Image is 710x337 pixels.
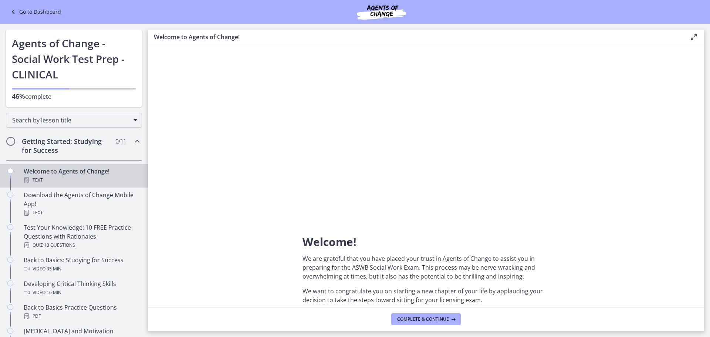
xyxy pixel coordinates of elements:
a: Go to Dashboard [9,7,61,16]
div: Video [24,264,139,273]
div: Welcome to Agents of Change! [24,167,139,185]
div: Quiz [24,241,139,250]
h3: Welcome to Agents of Change! [154,33,677,41]
div: Text [24,176,139,185]
span: Search by lesson title [12,116,130,124]
h1: Agents of Change - Social Work Test Prep - CLINICAL [12,36,136,82]
div: Back to Basics: Studying for Success [24,256,139,273]
div: Search by lesson title [6,113,142,128]
div: Test Your Knowledge: 10 FREE Practice Questions with Rationales [24,223,139,250]
span: Complete & continue [397,316,449,322]
p: We want to congratulate you on starting a new chapter of your life by applauding your decision to... [302,287,550,304]
span: 0 / 11 [115,137,126,146]
div: Developing Critical Thinking Skills [24,279,139,297]
span: 46% [12,92,25,101]
div: PDF [24,312,139,321]
div: Video [24,288,139,297]
span: · 10 Questions [43,241,75,250]
p: complete [12,92,136,101]
div: Text [24,208,139,217]
span: Welcome! [302,234,356,249]
h2: Getting Started: Studying for Success [22,137,112,155]
button: Complete & continue [391,313,461,325]
span: · 16 min [45,288,61,297]
p: We are grateful that you have placed your trust in Agents of Change to assist you in preparing fo... [302,254,550,281]
img: Agents of Change [337,3,426,21]
div: Back to Basics Practice Questions [24,303,139,321]
span: · 35 min [45,264,61,273]
div: Download the Agents of Change Mobile App! [24,191,139,217]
